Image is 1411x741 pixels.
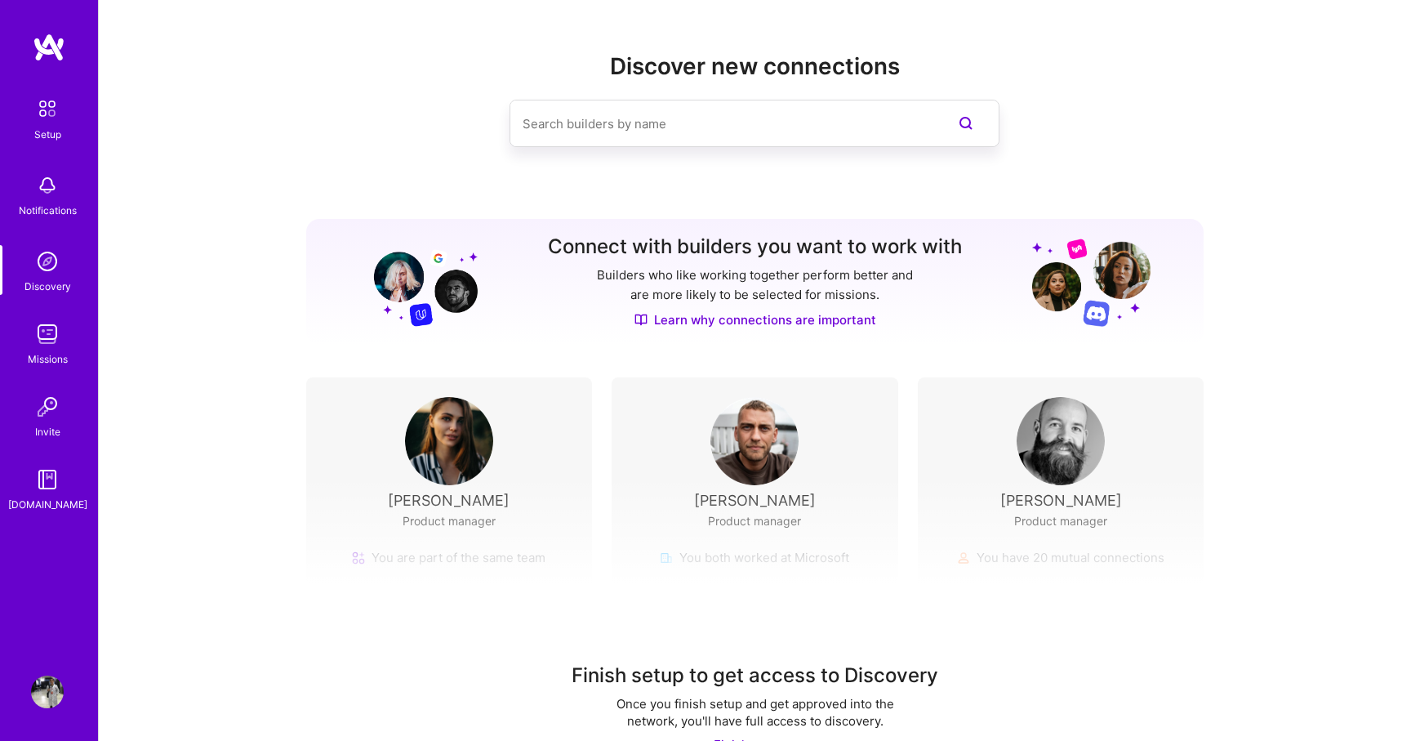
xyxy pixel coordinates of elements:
[1032,238,1151,327] img: Grow your network
[28,350,68,368] div: Missions
[8,496,87,513] div: [DOMAIN_NAME]
[31,463,64,496] img: guide book
[31,391,64,423] img: Invite
[306,53,1204,80] h2: Discover new connections
[594,266,916,305] p: Builders who like working together perform better and are more likely to be selected for missions.
[634,313,648,327] img: Discover
[31,169,64,202] img: bell
[405,397,493,485] img: User Avatar
[19,202,77,219] div: Notifications
[710,397,799,485] img: User Avatar
[31,245,64,278] img: discovery
[33,33,65,62] img: logo
[24,278,71,295] div: Discovery
[548,235,962,259] h3: Connect with builders you want to work with
[31,676,64,708] img: User Avatar
[572,663,938,689] div: Finish setup to get access to Discovery
[523,103,921,145] input: Search builders by name
[35,423,60,440] div: Invite
[27,676,68,708] a: User Avatar
[31,318,64,350] img: teamwork
[956,114,976,133] i: icon SearchPurple
[1017,397,1105,485] img: User Avatar
[30,92,65,126] img: setup
[359,237,478,327] img: Grow your network
[592,695,919,730] div: Once you finish setup and get approved into the network, you'll have full access to discovery.
[34,126,61,143] div: Setup
[634,311,876,328] a: Learn why connections are important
